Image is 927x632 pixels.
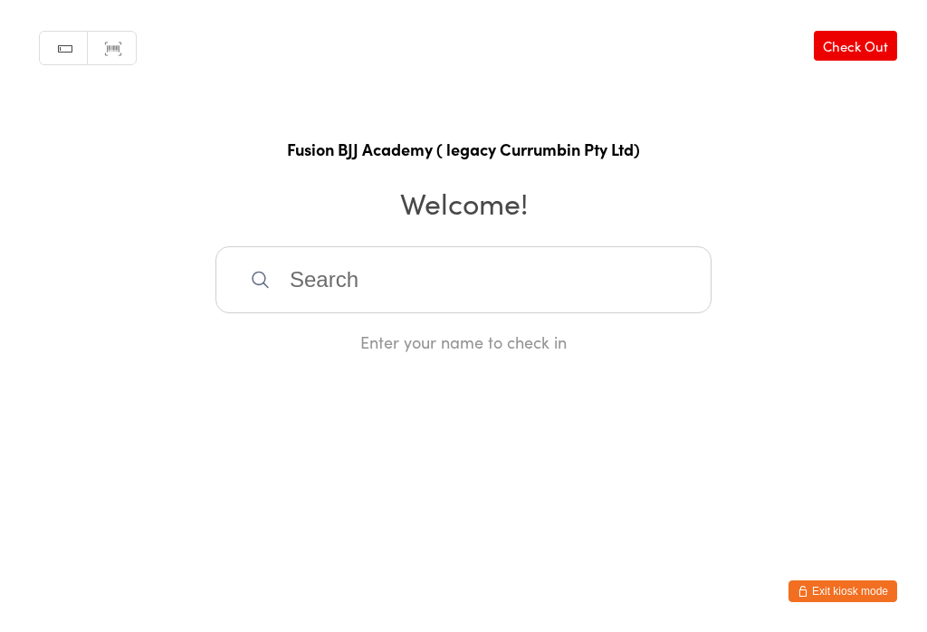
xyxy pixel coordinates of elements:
[814,31,897,61] a: Check Out
[18,182,909,223] h2: Welcome!
[215,330,712,353] div: Enter your name to check in
[18,138,909,160] h1: Fusion BJJ Academy ( legacy Currumbin Pty Ltd)
[215,246,712,313] input: Search
[788,580,897,602] button: Exit kiosk mode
